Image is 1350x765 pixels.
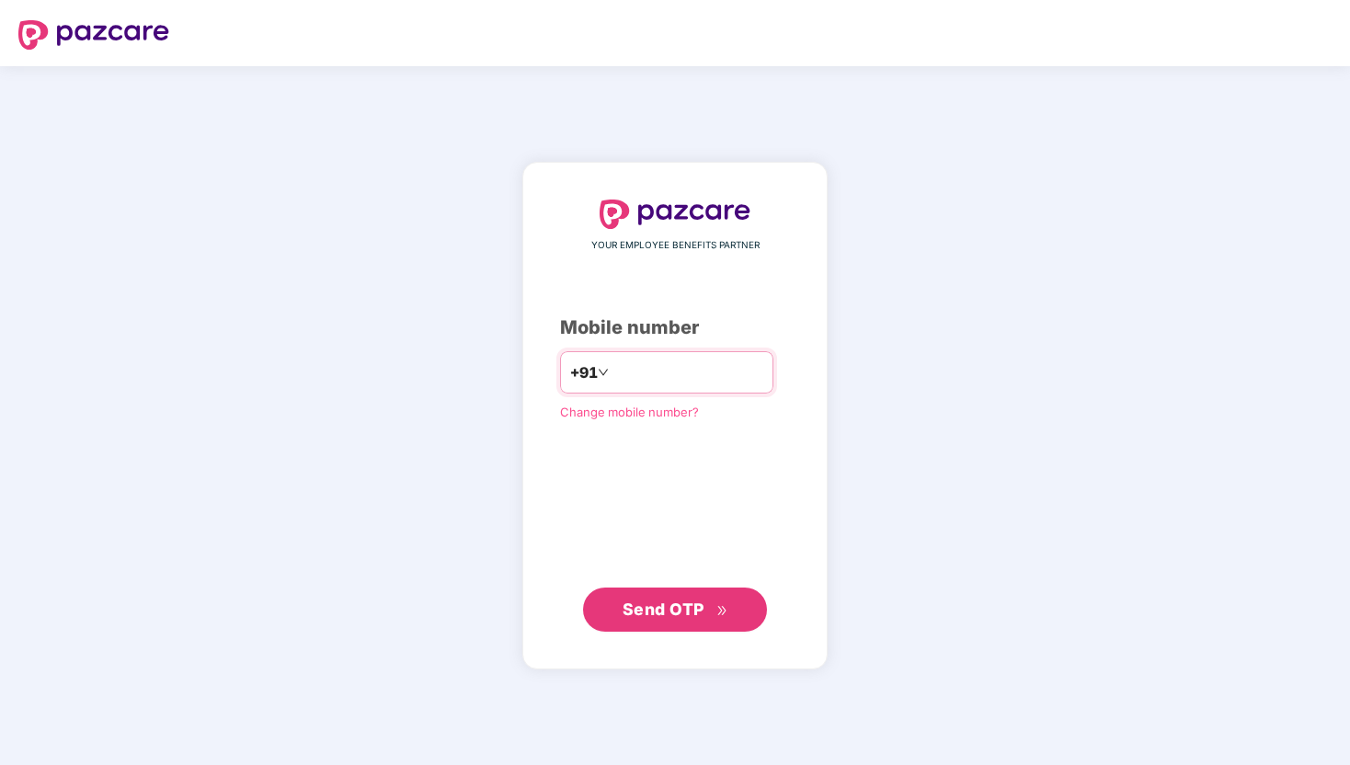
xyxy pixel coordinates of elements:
span: double-right [716,605,728,617]
button: Send OTPdouble-right [583,588,767,632]
img: logo [600,200,750,229]
img: logo [18,20,169,50]
span: Send OTP [623,599,704,619]
span: +91 [570,361,598,384]
span: YOUR EMPLOYEE BENEFITS PARTNER [591,238,760,253]
span: down [598,367,609,378]
a: Change mobile number? [560,405,699,419]
div: Mobile number [560,314,790,342]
